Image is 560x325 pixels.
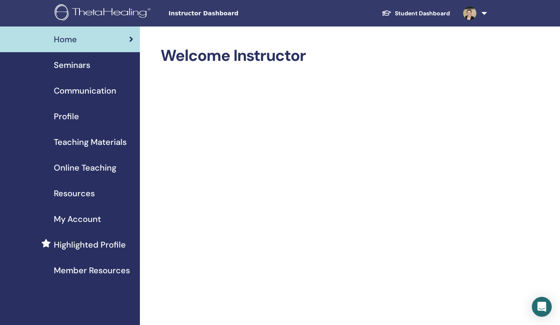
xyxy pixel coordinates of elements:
img: default.jpg [463,7,476,20]
img: graduation-cap-white.svg [382,10,392,17]
h2: Welcome Instructor [161,46,485,65]
img: logo.png [55,4,154,23]
span: Profile [54,110,79,123]
a: Student Dashboard [375,6,457,21]
span: Member Resources [54,264,130,277]
span: My Account [54,213,101,225]
span: Home [54,33,77,46]
span: Teaching Materials [54,136,127,148]
span: Online Teaching [54,161,116,174]
span: Highlighted Profile [54,238,126,251]
span: Instructor Dashboard [168,9,293,18]
span: Resources [54,187,95,200]
span: Communication [54,84,116,97]
div: Open Intercom Messenger [532,297,552,317]
span: Seminars [54,59,90,71]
